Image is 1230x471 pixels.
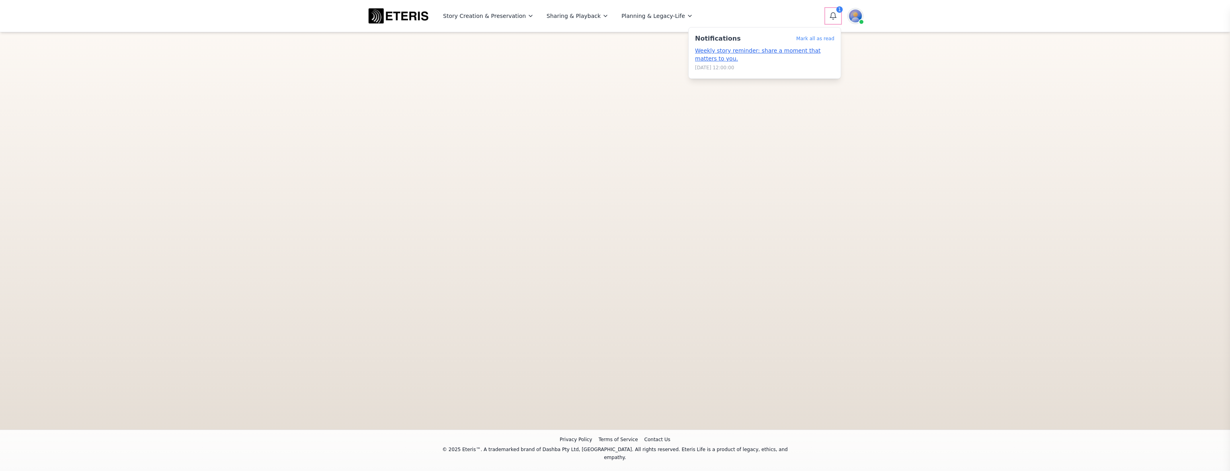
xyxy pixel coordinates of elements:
[437,446,793,461] span: © 2025 Eteris™. A trademarked brand of Dashba Pty Ltd, [GEOGRAPHIC_DATA]. All rights reserved. Et...
[836,6,843,13] span: 1
[644,436,671,443] button: Contact Us
[367,6,430,25] img: Eteris Life Logo
[560,436,592,443] a: Privacy Policy
[847,8,863,24] img: User avatar
[543,10,612,21] button: Sharing & Playback
[695,47,834,63] a: Weekly story reminder: share a moment that matters to you.
[825,8,841,24] button: Open notifications
[618,10,696,21] button: Planning & Legacy-Life
[367,6,430,25] a: Eteris Logo
[440,10,537,21] button: Story Creation & Preservation
[599,436,638,443] a: Terms of Service
[695,34,741,43] h4: Notifications
[796,35,834,42] button: Mark all as read
[695,65,734,70] span: [DATE] 12:00:00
